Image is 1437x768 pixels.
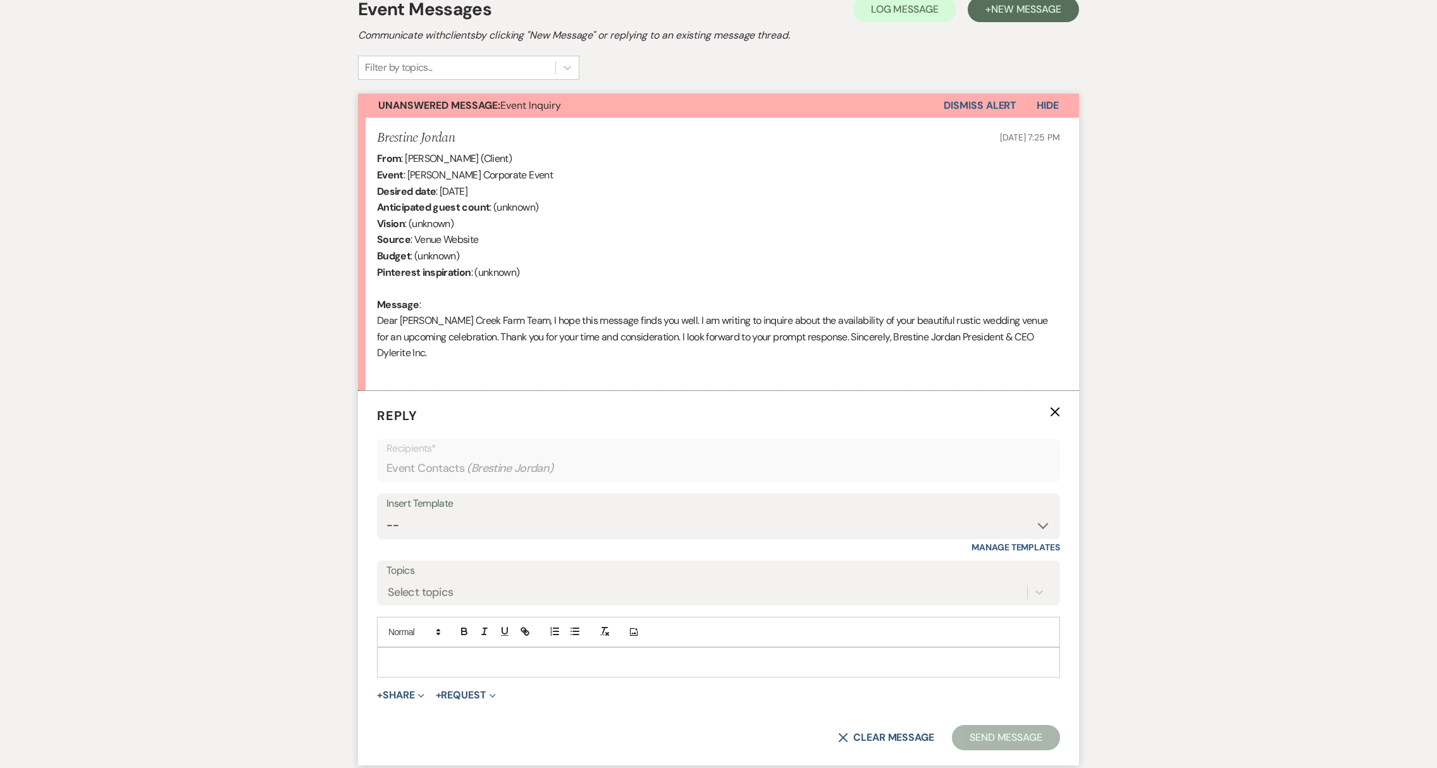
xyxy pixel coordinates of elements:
p: Recipients* [386,440,1051,457]
span: Reply [377,407,417,424]
b: From [377,152,401,165]
button: Dismiss Alert [944,94,1016,118]
b: Source [377,233,410,246]
div: : [PERSON_NAME] (Client) : [PERSON_NAME] Corporate Event : [DATE] : (unknown) : (unknown) : Venue... [377,151,1060,377]
strong: Unanswered Message: [378,99,500,112]
span: + [436,690,441,700]
div: Insert Template [386,495,1051,513]
div: Filter by topics... [365,60,433,75]
b: Desired date [377,185,436,198]
a: Manage Templates [971,542,1060,553]
button: Unanswered Message:Event Inquiry [358,94,944,118]
b: Event [377,168,404,182]
h2: Communicate with clients by clicking "New Message" or replying to an existing message thread. [358,28,1079,43]
span: [DATE] 7:25 PM [1000,132,1060,143]
span: Hide [1037,99,1059,112]
div: Select topics [388,584,453,601]
b: Anticipated guest count [377,201,490,214]
b: Budget [377,249,410,263]
span: New Message [991,3,1061,16]
div: Event Contacts [386,456,1051,481]
b: Message [377,298,419,311]
button: Share [377,690,424,700]
span: + [377,690,383,700]
label: Topics [386,562,1051,580]
span: Log Message [871,3,939,16]
button: Request [436,690,496,700]
b: Pinterest inspiration [377,266,471,279]
b: Vision [377,217,405,230]
button: Hide [1016,94,1079,118]
span: ( Brestine Jordan ) [467,460,554,477]
button: Clear message [838,733,934,743]
h5: Brestine Jordan [377,130,455,146]
button: Send Message [952,725,1060,750]
span: Event Inquiry [378,99,561,112]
